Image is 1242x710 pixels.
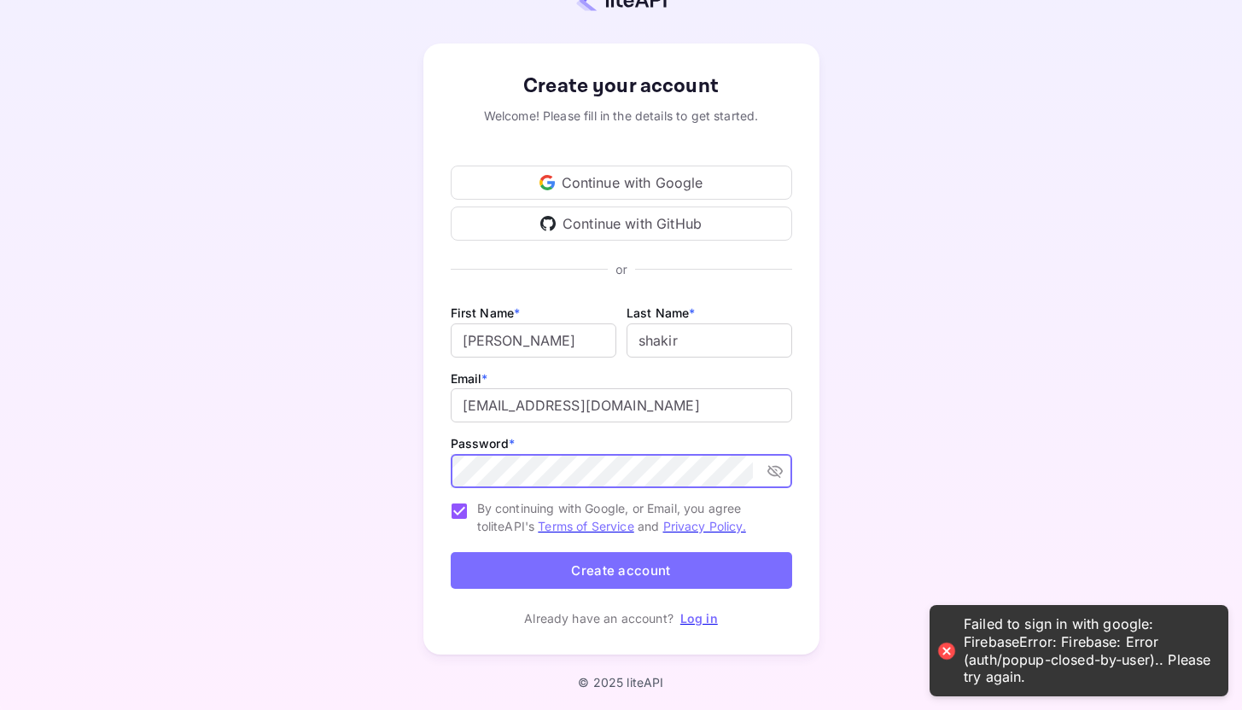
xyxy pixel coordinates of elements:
[477,499,778,535] span: By continuing with Google, or Email, you agree to liteAPI's and
[524,609,673,627] p: Already have an account?
[760,456,790,486] button: toggle password visibility
[680,611,718,626] a: Log in
[627,306,696,320] label: Last Name
[451,436,515,451] label: Password
[538,519,633,533] a: Terms of Service
[663,519,746,533] a: Privacy Policy.
[627,323,792,358] input: Doe
[451,207,792,241] div: Continue with GitHub
[451,388,792,422] input: johndoe@gmail.com
[451,323,616,358] input: John
[964,615,1211,686] div: Failed to sign in with google: FirebaseError: Firebase: Error (auth/popup-closed-by-user).. Pleas...
[578,675,663,690] p: © 2025 liteAPI
[451,71,792,102] div: Create your account
[451,107,792,125] div: Welcome! Please fill in the details to get started.
[451,166,792,200] div: Continue with Google
[451,306,521,320] label: First Name
[451,552,792,589] button: Create account
[451,371,488,386] label: Email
